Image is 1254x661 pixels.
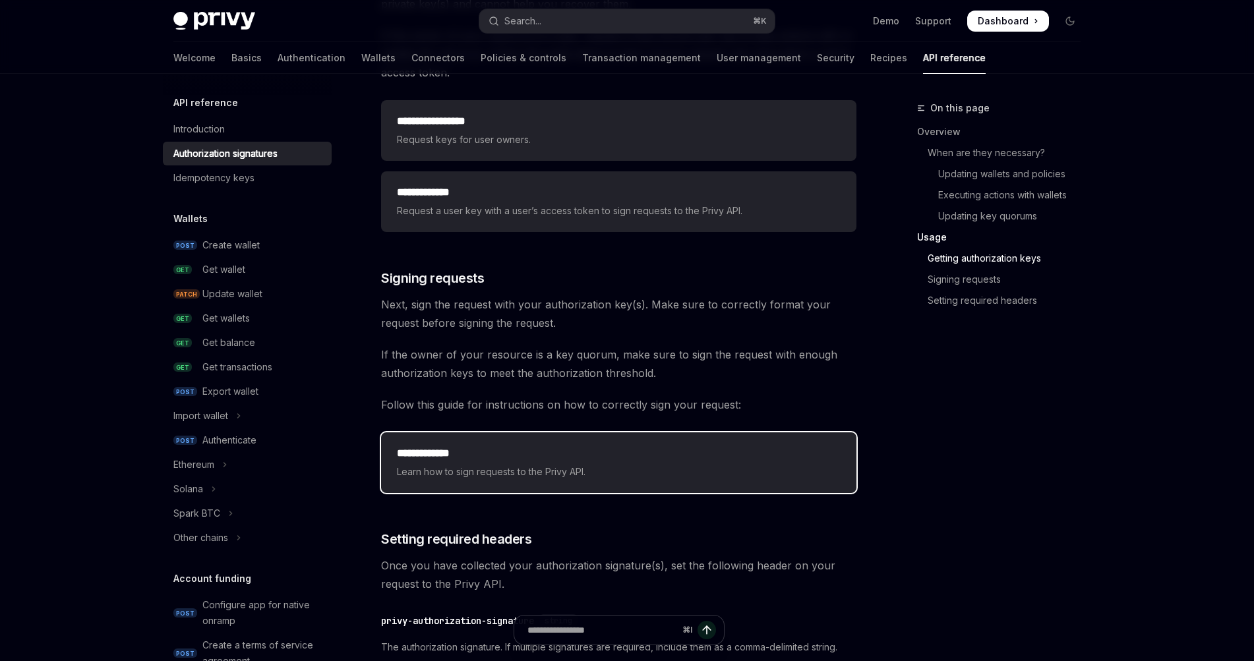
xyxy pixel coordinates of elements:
[163,502,332,525] button: Toggle Spark BTC section
[817,42,854,74] a: Security
[231,42,262,74] a: Basics
[173,265,192,275] span: GET
[582,42,701,74] a: Transaction management
[173,387,197,397] span: POST
[411,42,465,74] a: Connectors
[202,262,245,277] div: Get wallet
[381,432,856,493] a: **** **** ***Learn how to sign requests to the Privy API.
[173,314,192,324] span: GET
[917,121,1091,142] a: Overview
[173,481,203,497] div: Solana
[173,146,278,161] div: Authorization signatures
[173,505,220,521] div: Spark BTC
[173,457,214,473] div: Ethereum
[173,338,192,348] span: GET
[917,206,1091,227] a: Updating key quorums
[163,306,332,330] a: GETGet wallets
[917,163,1091,185] a: Updating wallets and policies
[917,185,1091,206] a: Executing actions with wallets
[397,464,841,480] span: Learn how to sign requests to the Privy API.
[481,42,566,74] a: Policies & controls
[173,241,197,250] span: POST
[163,526,332,550] button: Toggle Other chains section
[163,593,332,633] a: POSTConfigure app for native onramp
[173,42,216,74] a: Welcome
[381,556,856,593] span: Once you have collected your authorization signature(s), set the following header on your request...
[173,608,197,618] span: POST
[917,142,1091,163] a: When are they necessary?
[1060,11,1081,32] button: Toggle dark mode
[173,95,238,111] h5: API reference
[163,404,332,428] button: Toggle Import wallet section
[202,237,260,253] div: Create wallet
[381,395,856,414] span: Follow this guide for instructions on how to correctly sign your request:
[163,453,332,476] button: Toggle Ethereum section
[202,286,262,302] div: Update wallet
[717,42,801,74] a: User management
[173,121,225,137] div: Introduction
[163,331,332,355] a: GETGet balance
[917,227,1091,248] a: Usage
[163,380,332,403] a: POSTExport wallet
[917,290,1091,311] a: Setting required headers
[361,42,396,74] a: Wallets
[917,248,1091,269] a: Getting authorization keys
[173,362,192,372] span: GET
[527,616,677,645] input: Ask a question...
[381,530,531,548] span: Setting required headers
[202,597,324,629] div: Configure app for native onramp
[381,345,856,382] span: If the owner of your resource is a key quorum, make sure to sign the request with enough authoriz...
[381,171,856,232] a: **** **** ***Request a user key with a user’s access token to sign requests to the Privy API.
[873,14,899,28] a: Demo
[930,100,990,116] span: On this page
[202,432,256,448] div: Authenticate
[163,142,332,165] a: Authorization signatures
[479,9,775,33] button: Open search
[163,282,332,306] a: PATCHUpdate wallet
[163,166,332,190] a: Idempotency keys
[163,117,332,141] a: Introduction
[504,13,541,29] div: Search...
[397,203,841,219] span: Request a user key with a user’s access token to sign requests to the Privy API.
[202,359,272,375] div: Get transactions
[698,621,716,639] button: Send message
[173,436,197,445] span: POST
[397,132,841,148] span: Request keys for user owners.
[163,477,332,501] button: Toggle Solana section
[381,269,484,287] span: Signing requests
[870,42,907,74] a: Recipes
[915,14,951,28] a: Support
[173,211,208,227] h5: Wallets
[202,335,255,351] div: Get balance
[967,11,1049,32] a: Dashboard
[278,42,345,74] a: Authentication
[173,530,228,546] div: Other chains
[173,12,255,30] img: dark logo
[173,648,197,658] span: POST
[163,355,332,379] a: GETGet transactions
[173,289,200,299] span: PATCH
[173,571,251,587] h5: Account funding
[753,16,767,26] span: ⌘ K
[917,269,1091,290] a: Signing requests
[202,384,258,399] div: Export wallet
[163,428,332,452] a: POSTAuthenticate
[173,408,228,424] div: Import wallet
[163,233,332,257] a: POSTCreate wallet
[978,14,1029,28] span: Dashboard
[381,295,856,332] span: Next, sign the request with your authorization key(s). Make sure to correctly format your request...
[923,42,986,74] a: API reference
[173,170,254,186] div: Idempotency keys
[202,310,250,326] div: Get wallets
[163,258,332,281] a: GETGet wallet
